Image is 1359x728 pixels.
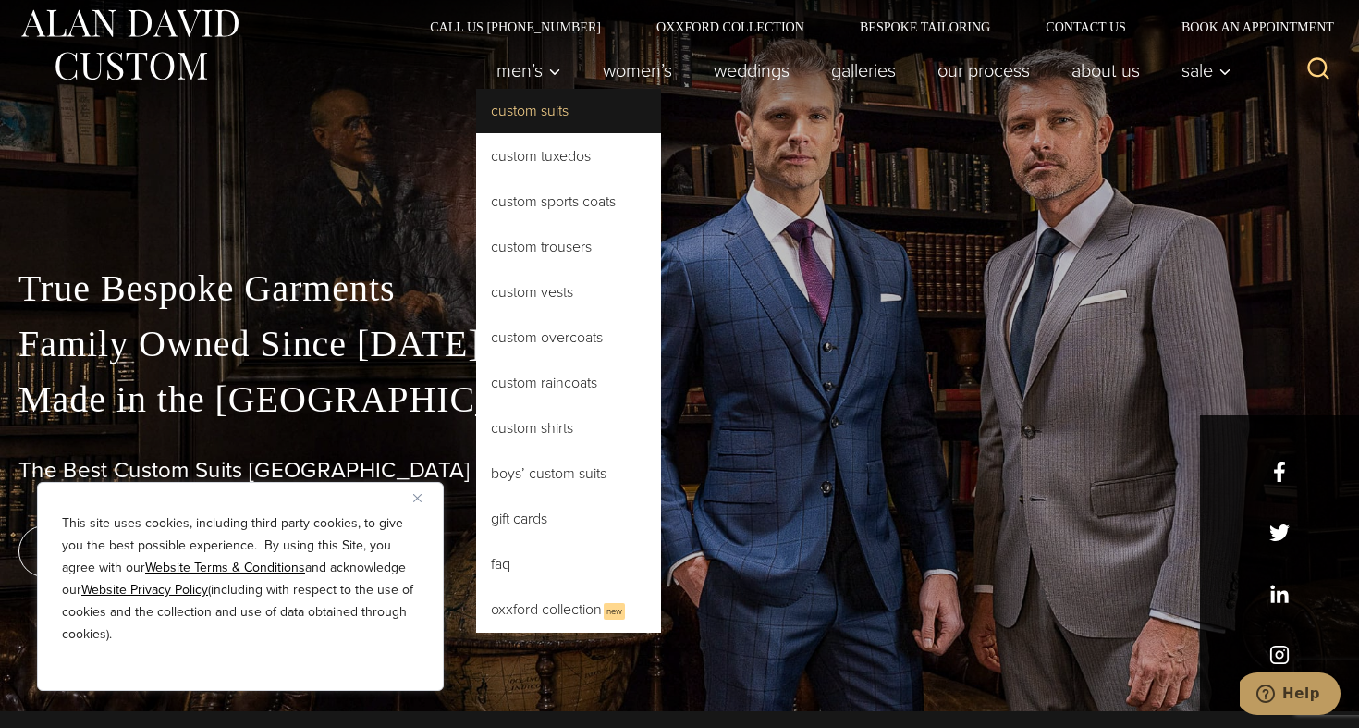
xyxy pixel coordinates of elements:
a: FAQ [476,542,661,586]
a: Contact Us [1018,20,1154,33]
button: View Search Form [1296,48,1341,93]
a: Custom Suits [476,89,661,133]
nav: Primary Navigation [476,52,1242,89]
a: Oxxford Collection [629,20,832,33]
a: Custom Vests [476,270,661,315]
a: Website Privacy Policy [81,580,208,599]
a: Custom Sports Coats [476,179,661,224]
button: Sale sub menu toggle [1161,52,1242,89]
a: Bespoke Tailoring [832,20,1018,33]
a: About Us [1051,52,1161,89]
button: Men’s sub menu toggle [476,52,582,89]
a: Custom Overcoats [476,315,661,360]
a: book an appointment [18,525,277,577]
nav: Secondary Navigation [402,20,1341,33]
img: Alan David Custom [18,4,240,86]
a: Website Terms & Conditions [145,558,305,577]
span: New [604,603,625,620]
img: Close [413,494,422,502]
a: Custom Trousers [476,225,661,269]
iframe: Opens a widget where you can chat to one of our agents [1240,672,1341,719]
a: Custom Tuxedos [476,134,661,179]
a: Our Process [917,52,1051,89]
a: Custom Raincoats [476,361,661,405]
p: This site uses cookies, including third party cookies, to give you the best possible experience. ... [62,512,419,646]
p: True Bespoke Garments Family Owned Since [DATE] Made in the [GEOGRAPHIC_DATA] [18,261,1341,427]
a: Book an Appointment [1154,20,1341,33]
a: Call Us [PHONE_NUMBER] [402,20,629,33]
a: Oxxford CollectionNew [476,587,661,633]
a: Galleries [811,52,917,89]
button: Close [413,487,435,509]
a: Gift Cards [476,497,661,541]
a: Women’s [582,52,693,89]
a: weddings [693,52,811,89]
h1: The Best Custom Suits [GEOGRAPHIC_DATA] Has to Offer [18,457,1341,484]
a: Custom Shirts [476,406,661,450]
a: Boys’ Custom Suits [476,451,661,496]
